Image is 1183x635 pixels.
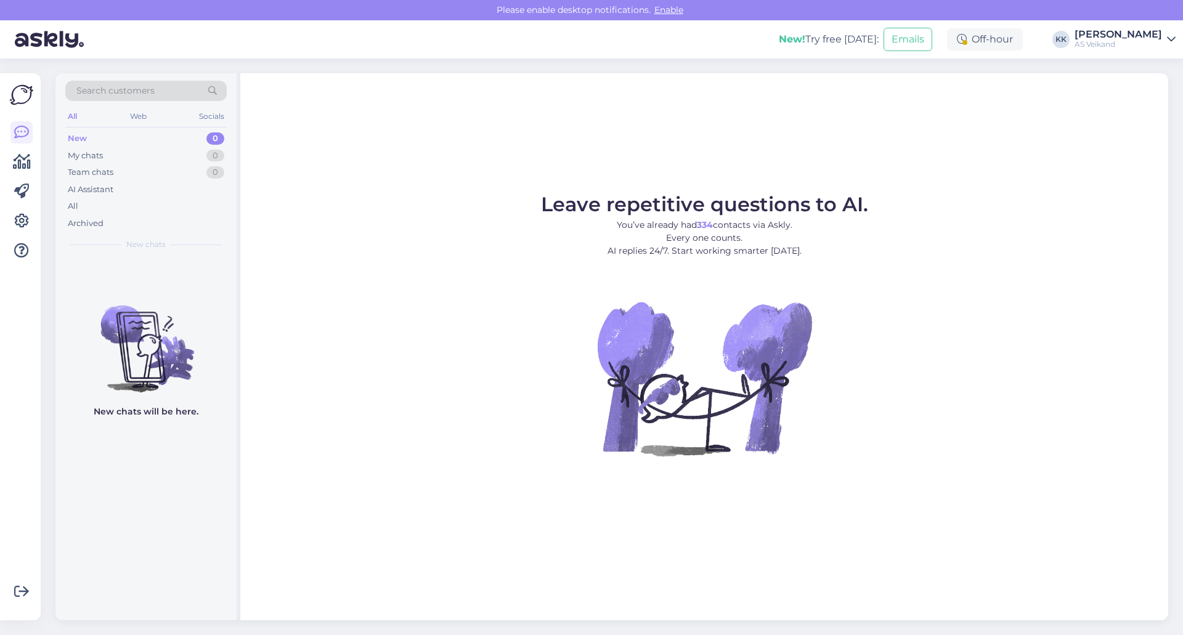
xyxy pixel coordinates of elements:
p: New chats will be here. [94,405,198,418]
b: 334 [697,219,713,230]
div: [PERSON_NAME] [1075,30,1162,39]
div: All [68,200,78,212]
a: [PERSON_NAME]AS Veikand [1075,30,1176,49]
div: New [68,132,87,145]
div: 0 [206,150,224,162]
div: 0 [206,166,224,179]
button: Emails [884,28,932,51]
div: My chats [68,150,103,162]
span: Enable [651,4,687,15]
div: AS Veikand [1075,39,1162,49]
img: No chats [55,283,237,394]
div: Archived [68,217,104,230]
div: Socials [197,108,227,124]
div: AI Assistant [68,184,113,196]
div: KK [1052,31,1070,48]
span: Search customers [76,84,155,97]
div: 0 [206,132,224,145]
div: All [65,108,79,124]
img: Askly Logo [10,83,33,107]
span: Leave repetitive questions to AI. [541,192,868,216]
span: New chats [126,239,166,250]
div: Team chats [68,166,113,179]
img: No Chat active [593,267,815,489]
div: Try free [DATE]: [779,32,879,47]
div: Web [128,108,149,124]
b: New! [779,33,805,45]
p: You’ve already had contacts via Askly. Every one counts. AI replies 24/7. Start working smarter [... [541,219,868,257]
div: Off-hour [947,28,1023,51]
